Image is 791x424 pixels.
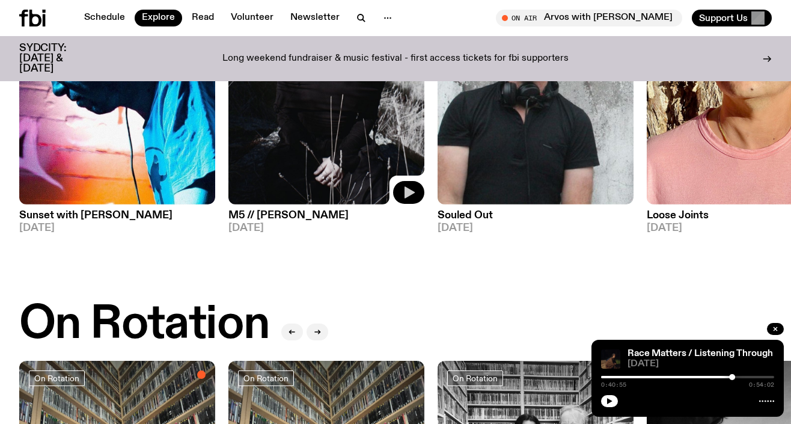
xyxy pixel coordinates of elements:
h2: On Rotation [19,302,269,348]
a: Newsletter [283,10,347,26]
span: 0:54:02 [749,382,774,388]
a: Sunset with [PERSON_NAME][DATE] [19,204,215,233]
span: On Rotation [453,373,498,383]
h3: M5 // [PERSON_NAME] [228,210,424,221]
h3: Sunset with [PERSON_NAME] [19,210,215,221]
h3: Souled Out [438,210,634,221]
span: [DATE] [628,360,774,369]
span: 0:40:55 [601,382,626,388]
p: Long weekend fundraiser & music festival - first access tickets for fbi supporters [222,54,569,64]
a: On Rotation [447,370,503,386]
a: Schedule [77,10,132,26]
a: On Rotation [238,370,294,386]
a: Volunteer [224,10,281,26]
span: [DATE] [438,223,634,233]
button: On AirArvos with [PERSON_NAME] [496,10,682,26]
button: Support Us [692,10,772,26]
a: Read [185,10,221,26]
a: M5 // [PERSON_NAME][DATE] [228,204,424,233]
a: Explore [135,10,182,26]
span: Support Us [699,13,748,23]
a: Souled Out[DATE] [438,204,634,233]
span: [DATE] [228,223,424,233]
a: On Rotation [29,370,85,386]
h3: SYDCITY: [DATE] & [DATE] [19,43,96,74]
span: [DATE] [19,223,215,233]
img: Fetle crouches in a park at night. They are wearing a long brown garment and looking solemnly int... [601,349,620,369]
span: On Rotation [243,373,289,383]
span: On Rotation [34,373,79,383]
